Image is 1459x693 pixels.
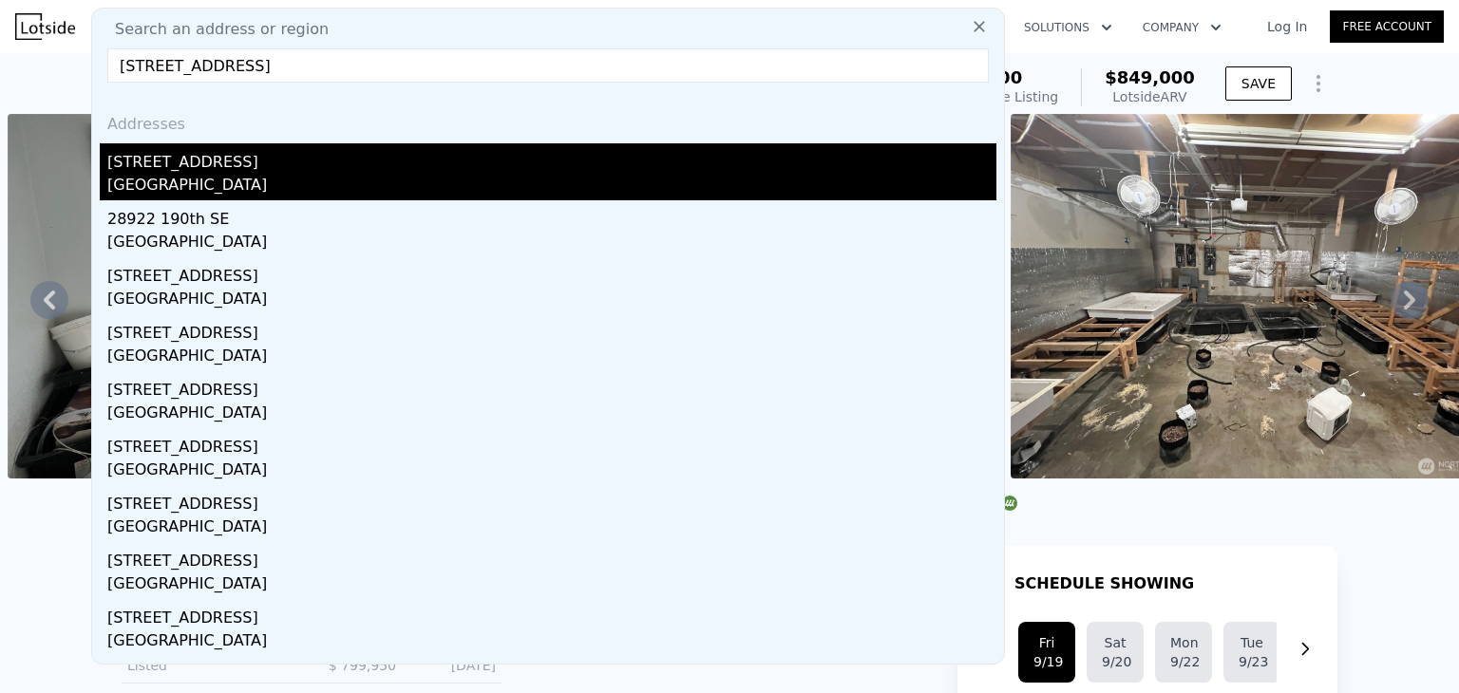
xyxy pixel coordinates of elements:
[107,629,996,656] div: [GEOGRAPHIC_DATA]
[107,599,996,629] div: [STREET_ADDRESS]
[107,515,996,542] div: [GEOGRAPHIC_DATA]
[1087,622,1144,683] button: Sat9/20
[1170,652,1197,671] div: 9/22
[107,428,996,459] div: [STREET_ADDRESS]
[1102,652,1128,671] div: 9/20
[107,314,996,345] div: [STREET_ADDRESS]
[329,658,396,673] span: $ 799,950
[107,257,996,288] div: [STREET_ADDRESS]
[107,459,996,485] div: [GEOGRAPHIC_DATA]
[100,18,329,41] span: Search an address or region
[1155,622,1212,683] button: Mon9/22
[15,13,75,40] img: Lotside
[1223,622,1280,683] button: Tue9/23
[8,114,494,478] img: Sale: 169697744 Parcel: 97383310
[107,485,996,515] div: [STREET_ADDRESS]
[969,89,1058,104] span: Active Listing
[1002,496,1017,511] img: NWMLS Logo
[1244,17,1330,36] a: Log In
[107,542,996,572] div: [STREET_ADDRESS]
[107,174,996,200] div: [GEOGRAPHIC_DATA]
[100,98,996,143] div: Addresses
[1127,10,1237,45] button: Company
[1102,633,1128,652] div: Sat
[411,656,496,675] div: [DATE]
[1033,652,1060,671] div: 9/19
[1105,87,1195,106] div: Lotside ARV
[1105,67,1195,87] span: $849,000
[107,371,996,402] div: [STREET_ADDRESS]
[1239,652,1265,671] div: 9/23
[1330,10,1444,43] a: Free Account
[1033,633,1060,652] div: Fri
[1299,65,1337,103] button: Show Options
[1014,572,1194,595] h1: SCHEDULE SHOWING
[107,143,996,174] div: [STREET_ADDRESS]
[107,345,996,371] div: [GEOGRAPHIC_DATA]
[107,200,996,231] div: 28922 190th SE
[1225,66,1292,101] button: SAVE
[1170,633,1197,652] div: Mon
[107,402,996,428] div: [GEOGRAPHIC_DATA]
[1239,633,1265,652] div: Tue
[127,656,296,675] div: Listed
[107,231,996,257] div: [GEOGRAPHIC_DATA]
[1009,10,1127,45] button: Solutions
[107,48,989,83] input: Enter an address, city, region, neighborhood or zip code
[107,656,996,686] div: [STREET_ADDRESS]
[107,572,996,599] div: [GEOGRAPHIC_DATA]
[107,288,996,314] div: [GEOGRAPHIC_DATA]
[1018,622,1075,683] button: Fri9/19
